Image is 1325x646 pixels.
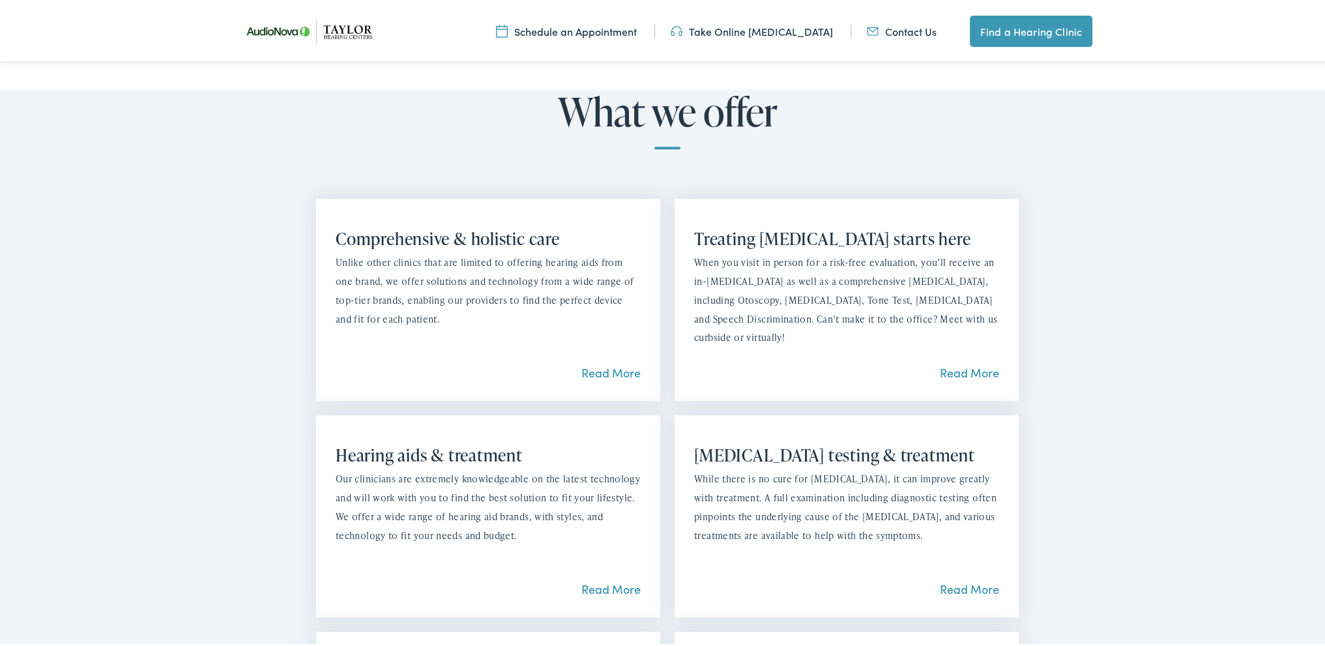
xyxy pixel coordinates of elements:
[336,467,641,542] p: Our clinicians are extremely knowledgeable on the latest technology and will work with you to fin...
[867,22,937,36] a: Contact Us
[671,22,833,36] a: Take Online [MEDICAL_DATA]
[970,13,1092,44] a: Find a Hearing Clinic
[581,362,641,378] a: Read More
[694,251,999,345] p: When you visit in person for a risk-free evaluation, you’ll receive an in-[MEDICAL_DATA] as well ...
[309,87,1026,147] h2: What we offer
[671,22,682,36] img: utility icon
[694,443,999,463] h2: [MEDICAL_DATA] testing & treatment
[694,226,999,246] h2: Treating [MEDICAL_DATA] starts here
[336,443,641,463] h2: Hearing aids & treatment
[581,578,641,595] a: Read More
[496,22,508,36] img: utility icon
[336,226,641,246] h2: Comprehensive & holistic care
[867,22,879,36] img: utility icon
[336,251,641,326] p: Unlike other clinics that are limited to offering hearing aids from one brand, we offer solutions...
[940,362,999,378] a: Read More
[496,22,637,36] a: Schedule an Appointment
[694,467,999,542] p: While there is no cure for [MEDICAL_DATA], it can improve greatly with treatment. A full examinat...
[940,578,999,595] a: Read More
